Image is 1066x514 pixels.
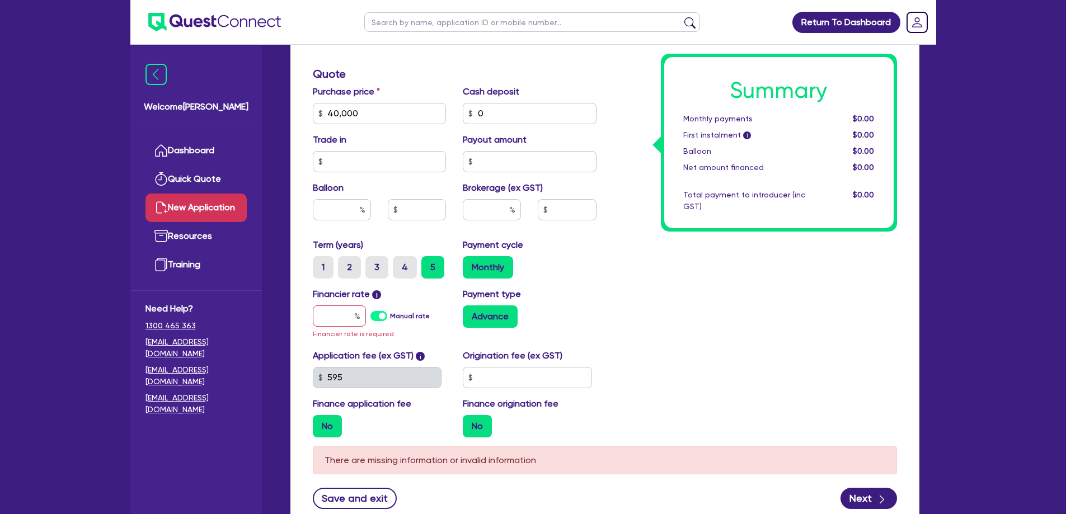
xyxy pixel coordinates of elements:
label: Monthly [463,256,513,279]
span: $0.00 [853,147,874,155]
label: Application fee (ex GST) [313,349,414,362]
span: i [372,290,381,299]
input: Search by name, application ID or mobile number... [364,12,700,32]
span: $0.00 [853,190,874,199]
a: Training [145,251,247,279]
img: quick-quote [154,172,168,186]
a: Resources [145,222,247,251]
label: Finance application fee [313,397,411,411]
h1: Summary [683,77,875,104]
a: [EMAIL_ADDRESS][DOMAIN_NAME] [145,392,247,416]
label: Origination fee (ex GST) [463,349,562,362]
div: There are missing information or invalid information [313,446,897,474]
label: Advance [463,305,518,328]
label: Manual rate [390,311,430,321]
label: 1 [313,256,334,279]
span: i [743,132,751,140]
span: Need Help? [145,302,247,315]
img: icon-menu-close [145,64,167,85]
span: Welcome [PERSON_NAME] [144,100,248,114]
span: $0.00 [853,130,874,139]
img: quest-connect-logo-blue [148,13,281,31]
label: Purchase price [313,85,380,98]
label: Balloon [313,181,344,195]
button: Save and exit [313,488,397,509]
label: Payout amount [463,133,527,147]
span: Financier rate is required [313,330,394,338]
label: No [463,415,492,437]
span: i [416,352,425,361]
label: Finance origination fee [463,397,558,411]
a: Dashboard [145,136,247,165]
div: First instalment [675,129,814,141]
div: Net amount financed [675,162,814,173]
tcxspan: Call 1300 465 363 via 3CX [145,321,196,330]
label: 4 [393,256,417,279]
label: Financier rate [313,287,382,301]
label: 5 [421,256,444,279]
button: Next [840,488,897,509]
div: Monthly payments [675,113,814,125]
div: Balloon [675,145,814,157]
label: Brokerage (ex GST) [463,181,543,195]
img: new-application [154,201,168,214]
span: $0.00 [853,163,874,172]
label: No [313,415,342,437]
img: training [154,258,168,271]
a: [EMAIL_ADDRESS][DOMAIN_NAME] [145,364,247,388]
label: Cash deposit [463,85,519,98]
a: Quick Quote [145,165,247,194]
label: Payment cycle [463,238,523,252]
div: Total payment to introducer (inc GST) [675,189,814,213]
a: Dropdown toggle [903,8,932,37]
label: Term (years) [313,238,363,252]
h3: Quote [313,67,597,81]
label: Payment type [463,287,521,301]
label: 2 [338,256,361,279]
img: resources [154,229,168,243]
label: Trade in [313,133,346,147]
span: $0.00 [853,114,874,123]
label: 3 [365,256,388,279]
a: [EMAIL_ADDRESS][DOMAIN_NAME] [145,336,247,360]
a: Return To Dashboard [792,12,900,33]
a: New Application [145,194,247,222]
